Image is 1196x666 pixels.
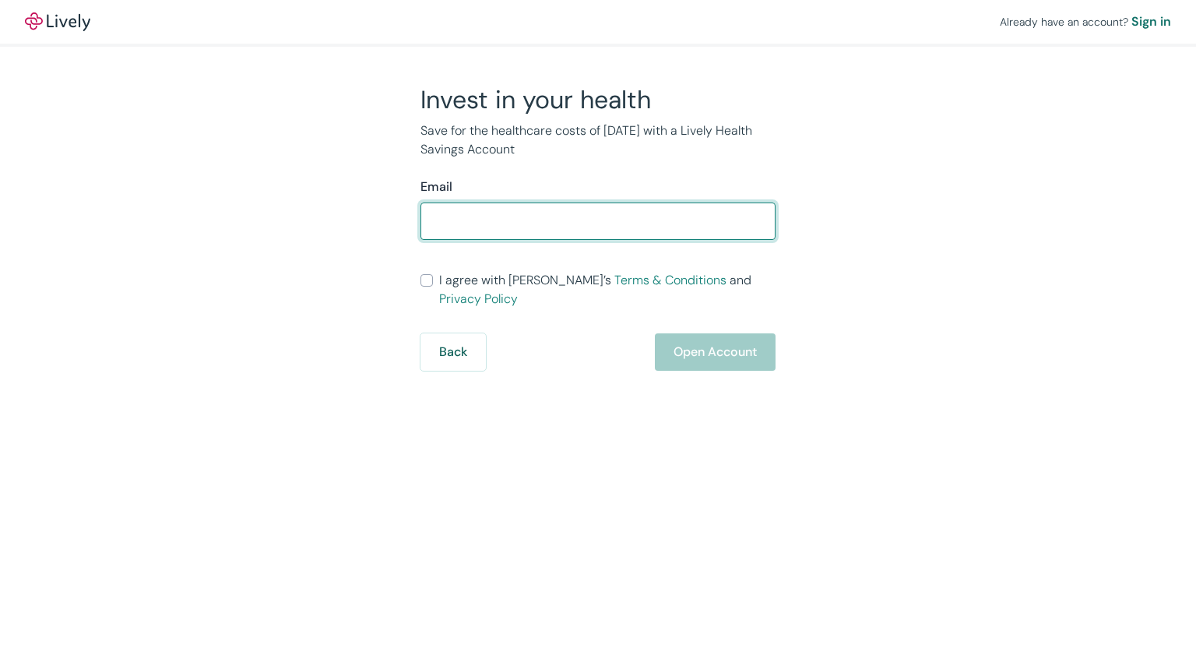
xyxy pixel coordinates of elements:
label: Email [420,178,452,196]
span: I agree with [PERSON_NAME]’s and [439,271,776,308]
h2: Invest in your health [420,84,776,115]
a: Sign in [1131,12,1171,31]
a: LivelyLively [25,12,90,31]
a: Privacy Policy [439,291,518,307]
img: Lively [25,12,90,31]
div: Already have an account? [1000,12,1171,31]
button: Back [420,333,486,371]
p: Save for the healthcare costs of [DATE] with a Lively Health Savings Account [420,122,776,159]
a: Terms & Conditions [614,272,726,288]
